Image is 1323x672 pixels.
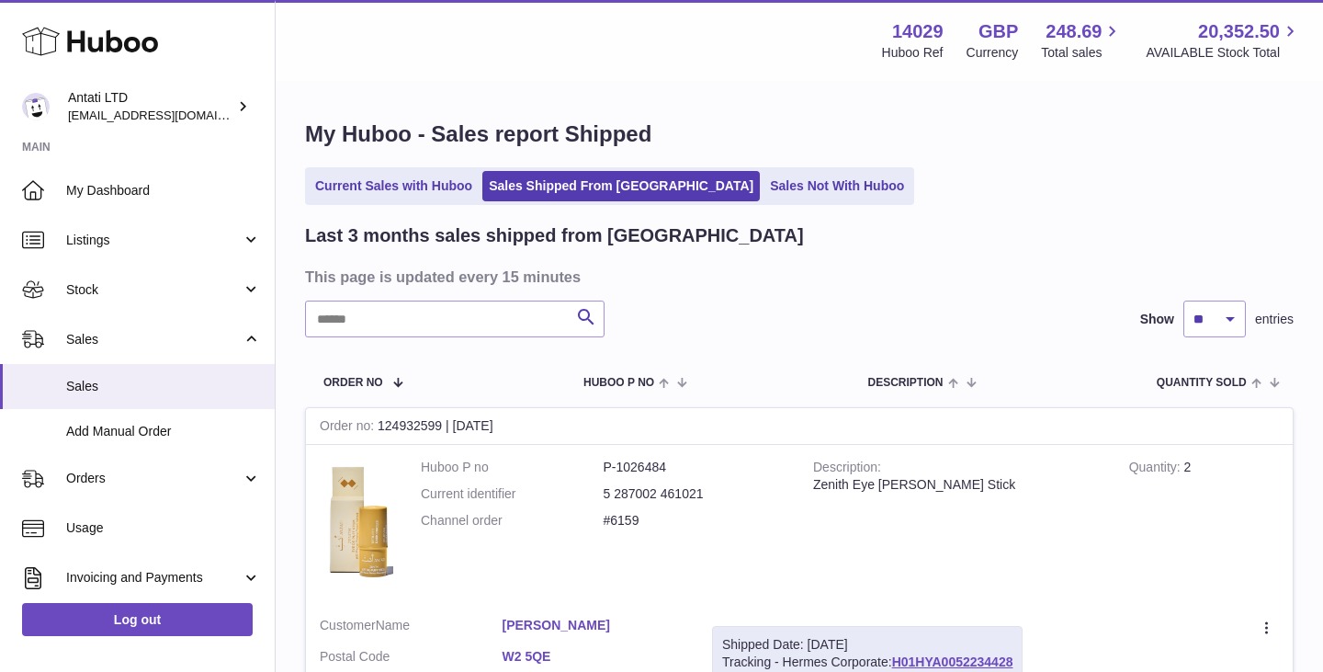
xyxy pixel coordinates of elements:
dt: Huboo P no [421,459,604,476]
h3: This page is updated every 15 minutes [305,267,1289,287]
strong: Quantity [1129,460,1184,479]
span: Quantity Sold [1157,377,1247,389]
div: Antati LTD [68,89,233,124]
span: Order No [323,377,383,389]
a: Sales Not With Huboo [763,171,910,201]
span: Invoicing and Payments [66,569,242,587]
span: Total sales [1041,44,1123,62]
label: Show [1140,311,1174,328]
a: Sales Shipped From [GEOGRAPHIC_DATA] [482,171,760,201]
strong: 14029 [892,19,944,44]
div: Shipped Date: [DATE] [722,636,1012,654]
span: [EMAIL_ADDRESS][DOMAIN_NAME] [68,108,270,122]
span: Customer [320,618,376,632]
span: Add Manual Order [66,423,261,440]
h2: Last 3 months sales shipped from [GEOGRAPHIC_DATA] [305,223,804,248]
dt: Name [320,617,503,639]
strong: GBP [978,19,1018,44]
a: 20,352.50 AVAILABLE Stock Total [1146,19,1301,62]
a: Log out [22,603,253,636]
dd: 5 287002 461021 [604,485,786,503]
a: H01HYA0052234428 [892,655,1013,669]
strong: Description [813,460,881,479]
span: Orders [66,470,242,487]
dt: Current identifier [421,485,604,503]
a: W2 5QE [503,648,685,666]
div: 124932599 | [DATE] [306,408,1293,445]
div: Huboo Ref [882,44,944,62]
span: entries [1255,311,1294,328]
dt: Channel order [421,512,604,530]
img: 1735333045.png [320,459,393,585]
span: 20,352.50 [1198,19,1280,44]
a: 248.69 Total sales [1041,19,1123,62]
div: Zenith Eye [PERSON_NAME] Stick [813,476,1102,494]
span: 248.69 [1046,19,1102,44]
span: My Dashboard [66,182,261,199]
span: Huboo P no [583,377,654,389]
strong: Order no [320,418,378,438]
dd: P-1026484 [604,459,786,476]
span: Usage [66,519,261,537]
td: 2 [1115,445,1293,603]
span: Sales [66,378,261,395]
div: Currency [967,44,1019,62]
span: Listings [66,232,242,249]
h1: My Huboo - Sales report Shipped [305,120,1294,149]
span: Sales [66,331,242,348]
a: Current Sales with Huboo [309,171,479,201]
dd: #6159 [604,512,786,530]
a: [PERSON_NAME] [503,617,685,634]
span: Stock [66,281,242,299]
span: Description [867,377,943,389]
img: toufic@antatiskin.com [22,93,50,120]
dt: Postal Code [320,648,503,670]
span: AVAILABLE Stock Total [1146,44,1301,62]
